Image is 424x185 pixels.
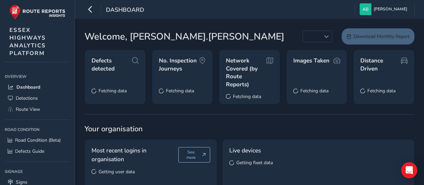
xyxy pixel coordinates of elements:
[5,167,70,177] div: Signage
[106,6,144,15] span: Dashboard
[360,57,401,73] span: Distance Driven
[374,3,407,15] span: [PERSON_NAME]
[84,124,415,134] span: Your organisation
[236,159,273,166] span: Getting fleet data
[5,82,70,93] a: Dashboard
[367,88,396,94] span: Fetching data
[401,162,417,178] div: Open Intercom Messenger
[16,106,40,112] span: Route View
[5,72,70,82] div: Overview
[183,149,199,160] span: See more
[15,148,44,154] span: Defects Guide
[16,84,40,90] span: Dashboard
[226,57,266,89] span: Network Covered (by Route Reports)
[92,146,178,164] span: Most recent logins in organisation
[178,147,210,163] button: See more
[99,88,127,94] span: Fetching data
[99,169,135,175] span: Getting user data
[5,93,70,104] a: Detections
[92,57,132,73] span: Defects detected
[293,57,329,65] span: Images Taken
[5,104,70,115] a: Route View
[300,88,328,94] span: Fetching data
[229,146,261,155] span: Live devices
[9,26,46,57] span: ESSEX HIGHWAYS ANALYTICS PLATFORM
[166,88,194,94] span: Fetching data
[9,5,65,20] img: rr logo
[159,57,199,73] span: No. Inspection Journeys
[84,30,284,44] span: Welcome, [PERSON_NAME].[PERSON_NAME]
[5,135,70,146] a: Road Condition (Beta)
[5,125,70,135] div: Road Condition
[360,3,371,15] img: diamond-layout
[360,3,410,15] button: [PERSON_NAME]
[5,146,70,157] a: Defects Guide
[15,137,61,143] span: Road Condition (Beta)
[16,95,38,101] span: Detections
[233,93,261,100] span: Fetching data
